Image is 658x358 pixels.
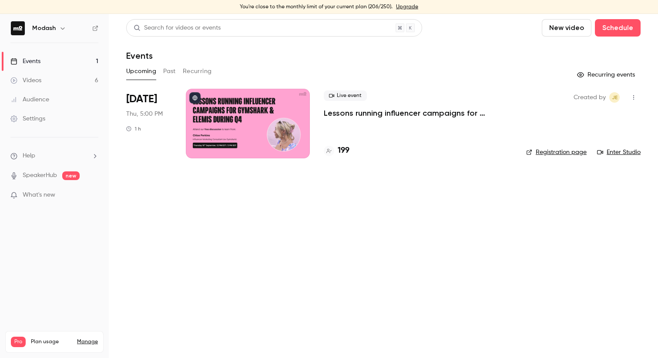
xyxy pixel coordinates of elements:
button: New video [542,19,591,37]
button: Past [163,64,176,78]
h4: 199 [338,145,349,157]
h1: Events [126,50,153,61]
div: Settings [10,114,45,123]
div: Events [10,57,40,66]
h6: Modash [32,24,56,33]
span: Thu, 5:00 PM [126,110,163,118]
span: Created by [574,92,606,103]
button: Recurring [183,64,212,78]
li: help-dropdown-opener [10,151,98,161]
span: What's new [23,191,55,200]
a: 199 [324,145,349,157]
button: Recurring events [573,68,641,82]
div: 1 h [126,125,141,132]
span: Help [23,151,35,161]
a: Upgrade [396,3,418,10]
span: Pro [11,337,26,347]
span: new [62,171,80,180]
div: Videos [10,76,41,85]
img: Modash [11,21,25,35]
a: Lessons running influencer campaigns for Gymshark & Elemis during Q4 [324,108,512,118]
div: Audience [10,95,49,104]
a: SpeakerHub [23,171,57,180]
span: Live event [324,90,367,101]
button: Upcoming [126,64,156,78]
iframe: Noticeable Trigger [88,191,98,199]
a: Manage [77,338,98,345]
span: Plan usage [31,338,72,345]
span: Jack Eaton [609,92,620,103]
div: Sep 18 Thu, 5:00 PM (Europe/London) [126,89,172,158]
button: Schedule [595,19,641,37]
span: JE [612,92,618,103]
a: Enter Studio [597,148,641,157]
a: Registration page [526,148,587,157]
span: [DATE] [126,92,157,106]
div: Search for videos or events [134,23,221,33]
